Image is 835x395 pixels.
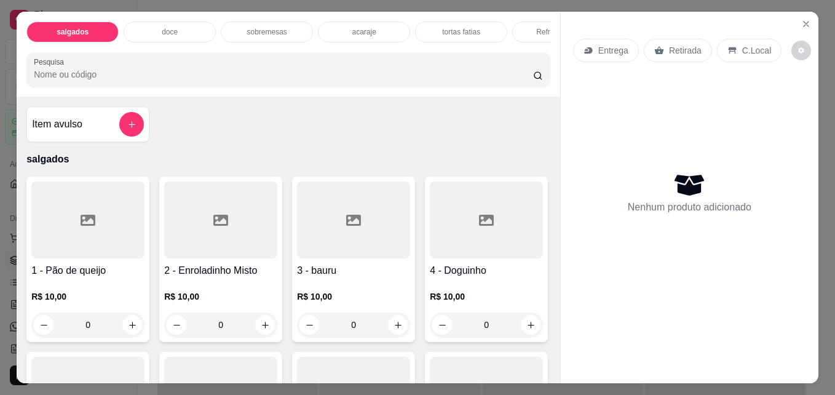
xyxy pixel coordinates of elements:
input: Pesquisa [34,68,533,81]
p: Nenhum produto adicionado [628,200,751,215]
button: increase-product-quantity [255,315,275,335]
button: increase-product-quantity [521,315,540,335]
button: decrease-product-quantity [167,315,186,335]
p: sobremesas [247,27,287,37]
button: decrease-product-quantity [299,315,319,335]
button: Close [796,14,816,34]
h4: 1 - Pão de queijo [31,263,144,278]
p: R$ 10,00 [430,290,543,303]
p: R$ 10,00 [31,290,144,303]
button: decrease-product-quantity [34,315,53,335]
p: doce [162,27,178,37]
h4: 4 - Doguinho [430,263,543,278]
button: add-separate-item [119,112,144,137]
p: R$ 10,00 [164,290,277,303]
p: Refrigerantes [536,27,580,37]
p: R$ 10,00 [297,290,410,303]
p: salgados [57,27,89,37]
p: acaraje [352,27,376,37]
p: C.Local [742,44,771,57]
h4: Item avulso [32,117,82,132]
p: tortas fatias [442,27,480,37]
label: Pesquisa [34,57,68,67]
button: decrease-product-quantity [791,41,811,60]
p: Retirada [669,44,702,57]
p: salgados [26,152,550,167]
button: decrease-product-quantity [432,315,452,335]
h4: 3 - bauru [297,263,410,278]
h4: 2 - Enroladinho Misto [164,263,277,278]
button: increase-product-quantity [388,315,408,335]
p: Entrega [598,44,628,57]
button: increase-product-quantity [122,315,142,335]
